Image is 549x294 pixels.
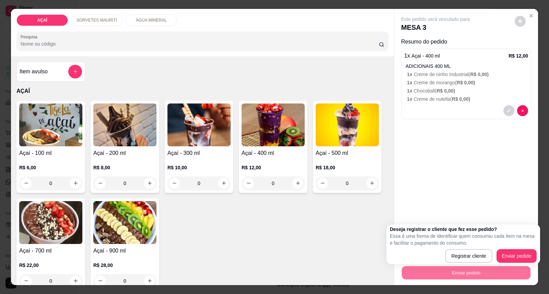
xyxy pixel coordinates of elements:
[167,164,231,171] p: R$ 10,00
[515,16,526,27] button: decrease-product-quantity
[20,68,48,76] h4: Item avulso
[436,88,455,94] span: R$ 0,00 )
[19,201,82,244] img: product-image
[407,87,528,94] p: Chocoball (
[93,164,156,171] p: R$ 8,00
[242,164,305,171] p: R$ 12,00
[445,249,492,263] button: Registrar cliente
[93,262,156,269] p: R$ 28,00
[407,80,413,85] span: 1 x
[167,103,231,146] img: product-image
[19,164,82,171] p: R$ 6,00
[407,71,528,78] p: Creme de ninho Industrial (
[19,247,82,255] h4: Açaí - 700 ml
[470,72,489,77] span: R$ 0,00 )
[93,247,156,255] h4: Açaí - 900 ml
[316,149,379,157] h4: Açaí - 500 ml
[390,226,537,233] h2: Deseja registrar o cliente que fez esse pedido?
[406,63,528,70] p: ADICIONAIS 400 ML
[316,164,379,171] p: R$ 18,00
[457,80,475,85] span: R$ 0,00 )
[401,38,531,46] p: Resumo do pedido
[37,17,47,23] p: AÇAÍ
[407,88,413,94] span: 1 x
[19,149,82,157] h4: Açaí - 100 ml
[21,40,379,47] input: Pesquisa
[407,72,413,77] span: 1 x
[93,103,156,146] img: product-image
[517,105,528,116] button: decrease-product-quantity
[21,34,40,40] label: Pesquisa
[452,96,470,102] span: R$ 0,00 )
[316,103,379,146] img: product-image
[526,10,537,21] button: Close
[503,105,514,116] button: decrease-product-quantity
[407,96,413,102] span: 1 x
[16,87,388,95] p: AÇAÍ
[77,17,117,23] p: SORVETES MAURITI
[497,249,537,263] button: Enviar pedido
[136,17,167,23] p: ÁGUA MINERAL
[19,103,82,146] img: product-image
[401,16,470,23] p: Este pedido será vinculado para
[411,53,440,59] span: Açaí - 400 ml
[404,52,440,60] p: 1 x
[390,233,537,246] p: Essa é uma forma de identificar quem consumiu cada item na mesa e facilitar o pagamento do consumo.
[19,262,82,269] p: R$ 22,00
[93,149,156,157] h4: Açaí - 200 ml
[242,103,305,146] img: product-image
[402,266,530,280] button: Enviar pedido
[401,23,470,32] p: MESA 3
[68,65,82,78] button: add-separate-item
[242,149,305,157] h4: Açaí - 400 ml
[407,96,528,102] p: Creme de nutella (
[167,149,231,157] h4: Açaí - 300 ml
[407,79,528,86] p: Creme de morango (
[93,201,156,244] img: product-image
[509,52,528,59] p: R$ 12,00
